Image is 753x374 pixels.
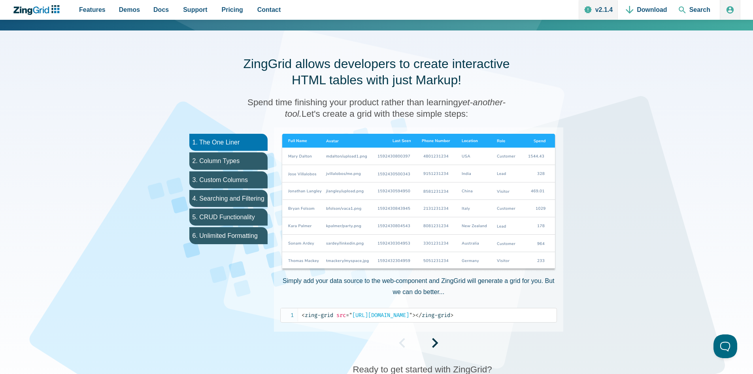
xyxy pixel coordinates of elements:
span: = [346,312,349,319]
span: zing-grid [415,312,450,319]
span: </ [415,312,422,319]
span: < [302,312,305,319]
span: Features [79,4,106,15]
span: Docs [153,4,169,15]
span: Contact [257,4,281,15]
iframe: Toggle Customer Support [713,334,737,358]
span: " [409,312,412,319]
li: 6. Unlimited Formatting [189,227,268,244]
span: zing-grid [302,312,333,319]
li: 1. The One Liner [189,134,268,151]
h3: Spend time finishing your product rather than learning Let's create a grid with these simple steps: [238,97,515,120]
span: Demos [119,4,140,15]
li: 4. Searching and Filtering [189,190,268,207]
span: > [412,312,415,319]
li: 2. Column Types [189,152,268,169]
span: Support [183,4,207,15]
p: Simply add your data source to the web-component and ZingGrid will generate a grid for you. But w... [280,275,557,297]
span: [URL][DOMAIN_NAME] [346,312,412,319]
span: Pricing [222,4,243,15]
span: > [450,312,453,319]
li: 3. Custom Columns [189,171,268,188]
span: " [349,312,352,319]
span: src [336,312,346,319]
a: ZingChart Logo. Click to return to the homepage [13,5,64,15]
h2: ZingGrid allows developers to create interactive HTML tables with just Markup! [238,56,515,89]
li: 5. CRUD Functionality [189,209,268,226]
